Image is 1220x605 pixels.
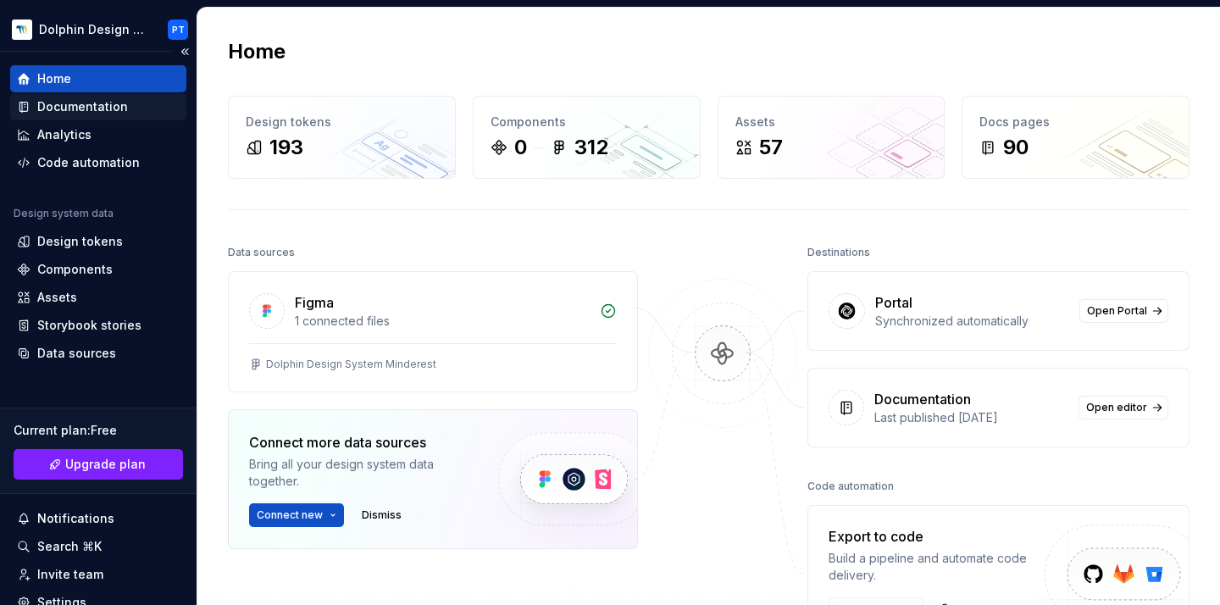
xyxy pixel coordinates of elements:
h2: Home [228,38,286,65]
a: Assets57 [718,96,945,179]
button: Collapse sidebar [173,40,197,64]
div: Documentation [874,389,971,409]
div: Notifications [37,510,114,527]
div: 90 [1003,134,1029,161]
div: Portal [875,292,912,313]
div: Export to code [829,526,1046,547]
div: 57 [759,134,783,161]
div: Assets [37,289,77,306]
button: Connect new [249,503,344,527]
div: Search ⌘K [37,538,102,555]
div: Design tokens [37,233,123,250]
div: Analytics [37,126,91,143]
a: Upgrade plan [14,449,183,480]
a: Invite team [10,561,186,588]
div: 1 connected files [295,313,590,330]
button: Dismiss [354,503,409,527]
div: Destinations [807,241,870,264]
img: d2ecb461-6a4b-4bd5-a5e7-8e16164cca3e.png [12,19,32,40]
a: Components0312 [473,96,701,179]
div: Documentation [37,98,128,115]
span: Connect new [257,508,323,522]
div: Home [37,70,71,87]
button: Search ⌘K [10,533,186,560]
a: Design tokens193 [228,96,456,179]
div: Storybook stories [37,317,141,334]
a: Data sources [10,340,186,367]
div: Figma [295,292,334,313]
a: Design tokens [10,228,186,255]
div: Components [491,114,683,130]
div: PT [172,23,185,36]
div: Docs pages [979,114,1172,130]
button: Dolphin Design SystemPT [3,11,193,47]
div: 0 [514,134,527,161]
a: Open editor [1079,396,1168,419]
div: Code automation [37,154,140,171]
div: Components [37,261,113,278]
a: Code automation [10,149,186,176]
span: Open Portal [1087,304,1147,318]
a: Figma1 connected filesDolphin Design System Minderest [228,271,638,392]
div: Code automation [807,475,894,498]
a: Analytics [10,121,186,148]
div: Assets [735,114,928,130]
div: Last published [DATE] [874,409,1068,426]
div: Build a pipeline and automate code delivery. [829,550,1046,584]
div: Data sources [228,241,295,264]
div: Synchronized automatically [875,313,1069,330]
div: Dolphin Design System Minderest [266,358,436,371]
a: Documentation [10,93,186,120]
a: Storybook stories [10,312,186,339]
div: 193 [269,134,303,161]
div: Design tokens [246,114,438,130]
div: Data sources [37,345,116,362]
a: Docs pages90 [962,96,1189,179]
a: Home [10,65,186,92]
div: 312 [574,134,608,161]
div: Current plan : Free [14,422,183,439]
a: Assets [10,284,186,311]
span: Upgrade plan [65,456,146,473]
div: Design system data [14,207,114,220]
div: Dolphin Design System [39,21,147,38]
a: Components [10,256,186,283]
a: Open Portal [1079,299,1168,323]
div: Connect more data sources [249,432,469,452]
button: Notifications [10,505,186,532]
span: Dismiss [362,508,402,522]
div: Bring all your design system data together. [249,456,469,490]
div: Invite team [37,566,103,583]
span: Open editor [1086,401,1147,414]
